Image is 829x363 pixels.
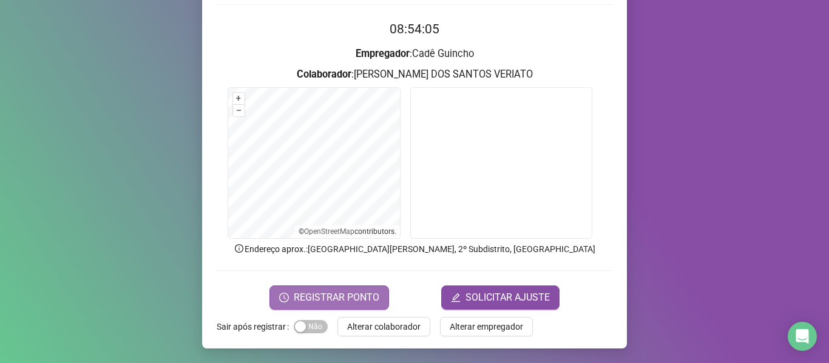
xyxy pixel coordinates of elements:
button: Alterar empregador [440,317,533,336]
span: SOLICITAR AJUSTE [465,290,550,305]
span: REGISTRAR PONTO [294,290,379,305]
li: © contributors. [299,227,396,236]
span: Alterar empregador [450,320,523,333]
button: editSOLICITAR AJUSTE [441,285,560,310]
button: Alterar colaborador [337,317,430,336]
div: Open Intercom Messenger [788,322,817,351]
button: – [233,105,245,116]
span: info-circle [234,243,245,254]
h3: : Cadê Guincho [217,46,612,62]
span: edit [451,293,461,302]
label: Sair após registrar [217,317,294,336]
h3: : [PERSON_NAME] DOS SANTOS VERIATO [217,67,612,82]
a: OpenStreetMap [304,227,354,236]
strong: Colaborador [297,68,351,80]
time: 08:54:05 [390,22,439,36]
button: REGISTRAR PONTO [269,285,389,310]
span: clock-circle [279,293,289,302]
span: Alterar colaborador [347,320,421,333]
button: + [233,93,245,104]
p: Endereço aprox. : [GEOGRAPHIC_DATA][PERSON_NAME], 2º Subdistrito, [GEOGRAPHIC_DATA] [217,242,612,256]
strong: Empregador [356,48,410,59]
